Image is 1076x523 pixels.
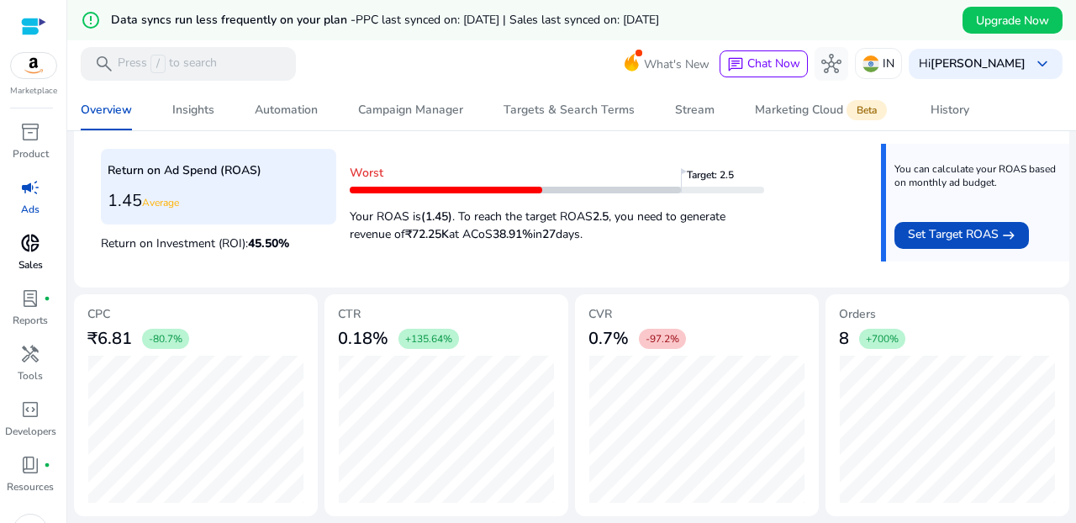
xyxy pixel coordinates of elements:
[588,329,629,349] h3: 0.7%
[588,308,805,322] h5: CVR
[646,332,679,346] span: -97.2%
[720,50,808,77] button: chatChat Now
[18,257,43,272] p: Sales
[862,55,879,72] img: in.svg
[87,308,304,322] h5: CPC
[278,235,289,251] span: %
[350,164,764,182] p: Worst
[755,103,890,117] div: Marketing Cloud
[963,7,1063,34] button: Upgrade Now
[883,49,894,78] p: IN
[101,230,336,252] p: Return on Investment (ROI):
[931,55,1026,71] b: [PERSON_NAME]
[976,12,1049,29] span: Upgrade Now
[839,329,849,349] h3: 8
[593,209,609,225] b: 2.5
[44,295,50,302] span: fiber_manual_record
[1032,54,1052,74] span: keyboard_arrow_down
[866,332,899,346] span: +700%
[20,288,40,309] span: lab_profile
[1002,225,1015,246] mat-icon: east
[5,424,56,439] p: Developers
[10,85,57,98] p: Marketplace
[118,55,217,73] p: Press to search
[142,196,179,209] span: Average
[338,329,388,349] h3: 0.18%
[94,54,114,74] span: search
[13,146,49,161] p: Product
[675,104,715,116] div: Stream
[111,13,659,28] h5: Data syncs run less frequently on your plan -
[815,47,848,81] button: hub
[11,53,56,78] img: amazon.svg
[18,368,43,383] p: Tools
[44,462,50,468] span: fiber_manual_record
[356,12,659,28] span: PPC last synced on: [DATE] | Sales last synced on: [DATE]
[172,104,214,116] div: Insights
[338,308,555,322] h5: CTR
[81,104,132,116] div: Overview
[149,332,182,346] span: -80.7%
[839,308,1056,322] h5: Orders
[358,104,463,116] div: Campaign Manager
[20,122,40,142] span: inventory_2
[20,177,40,198] span: campaign
[7,479,54,494] p: Resources
[493,226,533,242] b: 38.91%
[13,313,48,328] p: Reports
[20,455,40,475] span: book_4
[21,202,40,217] p: Ads
[894,222,1029,249] button: Set Target ROAS
[405,332,452,346] span: +135.64%
[931,104,969,116] div: History
[747,55,800,71] span: Chat Now
[821,54,841,74] span: hub
[644,50,709,79] span: What's New
[20,344,40,364] span: handyman
[150,55,166,73] span: /
[421,209,452,225] b: (1.45)
[350,199,764,243] p: Your ROAS is . To reach the target ROAS , you need to generate revenue of at ACoS in days.
[919,58,1026,70] p: Hi
[847,100,887,120] span: Beta
[504,104,635,116] div: Targets & Search Terms
[255,104,318,116] div: Automation
[542,226,556,242] b: 27
[248,235,289,251] span: 45.50
[894,162,1057,189] p: You can calculate your ROAS based on monthly ad budget.
[908,225,999,246] span: Set Target ROAS
[727,56,744,73] span: chat
[108,161,330,179] p: Return on Ad Spend (ROAS)
[81,10,101,30] mat-icon: error_outline
[20,233,40,253] span: donut_small
[20,399,40,420] span: code_blocks
[687,168,746,193] span: Target: 2.5
[108,191,330,211] h3: 1.45
[405,226,449,242] b: ₹72.25K
[87,329,132,349] h3: ₹6.81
